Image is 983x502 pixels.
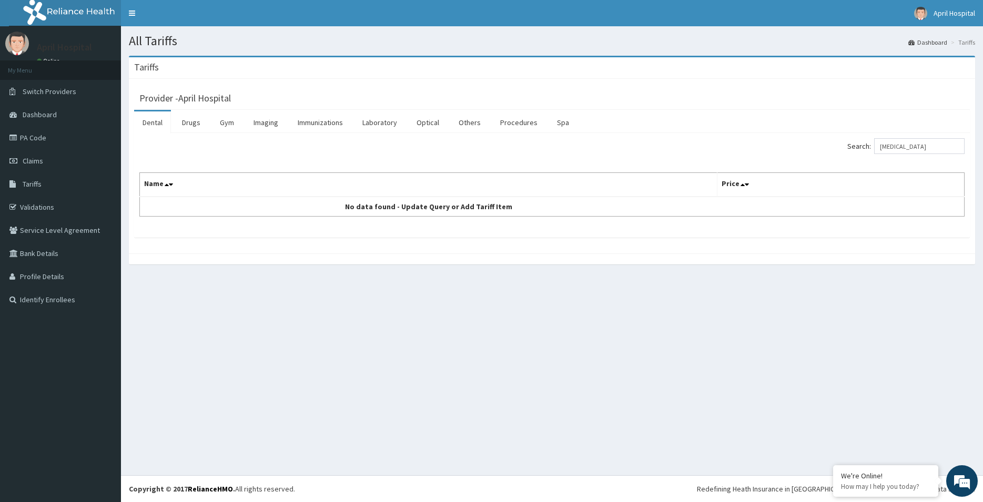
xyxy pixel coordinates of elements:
input: Search: [874,138,965,154]
div: Minimize live chat window [173,5,198,30]
span: Dashboard [23,110,57,119]
a: Online [37,57,62,65]
div: Redefining Heath Insurance in [GEOGRAPHIC_DATA] using Telemedicine and Data Science! [697,484,975,494]
a: Drugs [174,111,209,134]
span: April Hospital [934,8,975,18]
span: Claims [23,156,43,166]
p: How may I help you today? [841,482,930,491]
a: Gym [211,111,242,134]
div: We're Online! [841,471,930,480]
th: Name [140,173,717,197]
td: No data found - Update Query or Add Tariff Item [140,197,717,217]
textarea: Type your message and hit 'Enter' [5,287,200,324]
a: Immunizations [289,111,351,134]
a: Optical [408,111,448,134]
strong: Copyright © 2017 . [129,484,235,494]
img: User Image [5,32,29,55]
a: Dental [134,111,171,134]
h3: Provider - April Hospital [139,94,231,103]
th: Price [717,173,964,197]
img: User Image [914,7,927,20]
footer: All rights reserved. [121,475,983,502]
a: Laboratory [354,111,406,134]
span: We're online! [61,132,145,239]
h3: Tariffs [134,63,159,72]
p: April Hospital [37,43,92,52]
a: Imaging [245,111,287,134]
a: RelianceHMO [188,484,233,494]
h1: All Tariffs [129,34,975,48]
a: Spa [549,111,577,134]
li: Tariffs [948,38,975,47]
span: Tariffs [23,179,42,189]
a: Procedures [492,111,546,134]
span: Switch Providers [23,87,76,96]
label: Search: [847,138,965,154]
a: Others [450,111,489,134]
div: Chat with us now [55,59,177,73]
a: Dashboard [908,38,947,47]
img: d_794563401_company_1708531726252_794563401 [19,53,43,79]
